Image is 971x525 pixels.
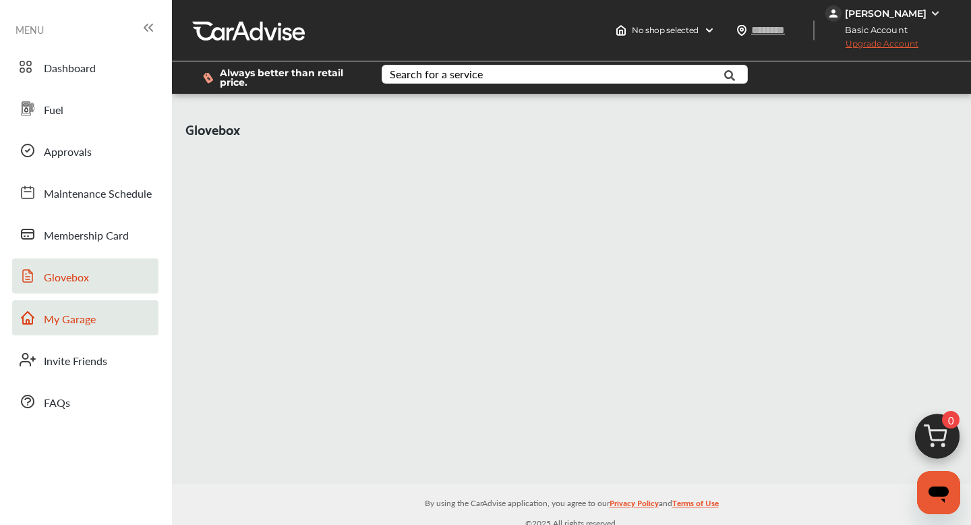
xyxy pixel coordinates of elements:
div: Search for a service [390,69,483,80]
a: Glovebox [12,258,158,294]
a: Privacy Policy [610,495,659,516]
img: header-home-logo.8d720a4f.svg [616,25,626,36]
span: FAQs [44,395,70,412]
img: jVpblrzwTbfkPYzPPzSLxeg0AAAAASUVORK5CYII= [825,5,842,22]
a: Terms of Use [672,495,719,516]
span: Always better than retail price. [220,68,360,87]
span: Upgrade Account [825,38,918,55]
img: location_vector.a44bc228.svg [736,25,747,36]
span: Basic Account [827,23,918,37]
p: By using the CarAdvise application, you agree to our and [172,495,971,509]
span: Maintenance Schedule [44,186,152,203]
a: Fuel [12,91,158,126]
div: [PERSON_NAME] [845,7,926,20]
span: 0 [942,411,960,429]
span: Approvals [44,144,92,161]
a: My Garage [12,300,158,335]
span: Invite Friends [44,353,107,370]
a: FAQs [12,384,158,419]
span: Glovebox [185,114,240,140]
img: cart_icon.3d0951e8.svg [905,408,970,472]
a: Invite Friends [12,342,158,377]
span: Membership Card [44,227,129,245]
img: header-down-arrow.9dd2ce7d.svg [704,25,715,36]
span: Glovebox [44,269,89,287]
a: Membership Card [12,217,158,252]
span: My Garage [44,311,96,329]
a: Maintenance Schedule [12,175,158,210]
img: header-divider.bc55588e.svg [813,20,815,40]
span: MENU [16,24,44,35]
img: WGsFRI8htEPBVLJbROoPRyZpYNWhNONpIPPETTm6eUC0GeLEiAAAAAElFTkSuQmCC [930,8,941,19]
img: dollor_label_vector.a70140d1.svg [203,72,213,84]
span: Fuel [44,102,63,119]
a: Dashboard [12,49,158,84]
span: No shop selected [632,25,699,36]
a: Approvals [12,133,158,168]
iframe: Button to launch messaging window [917,471,960,514]
span: Dashboard [44,60,96,78]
